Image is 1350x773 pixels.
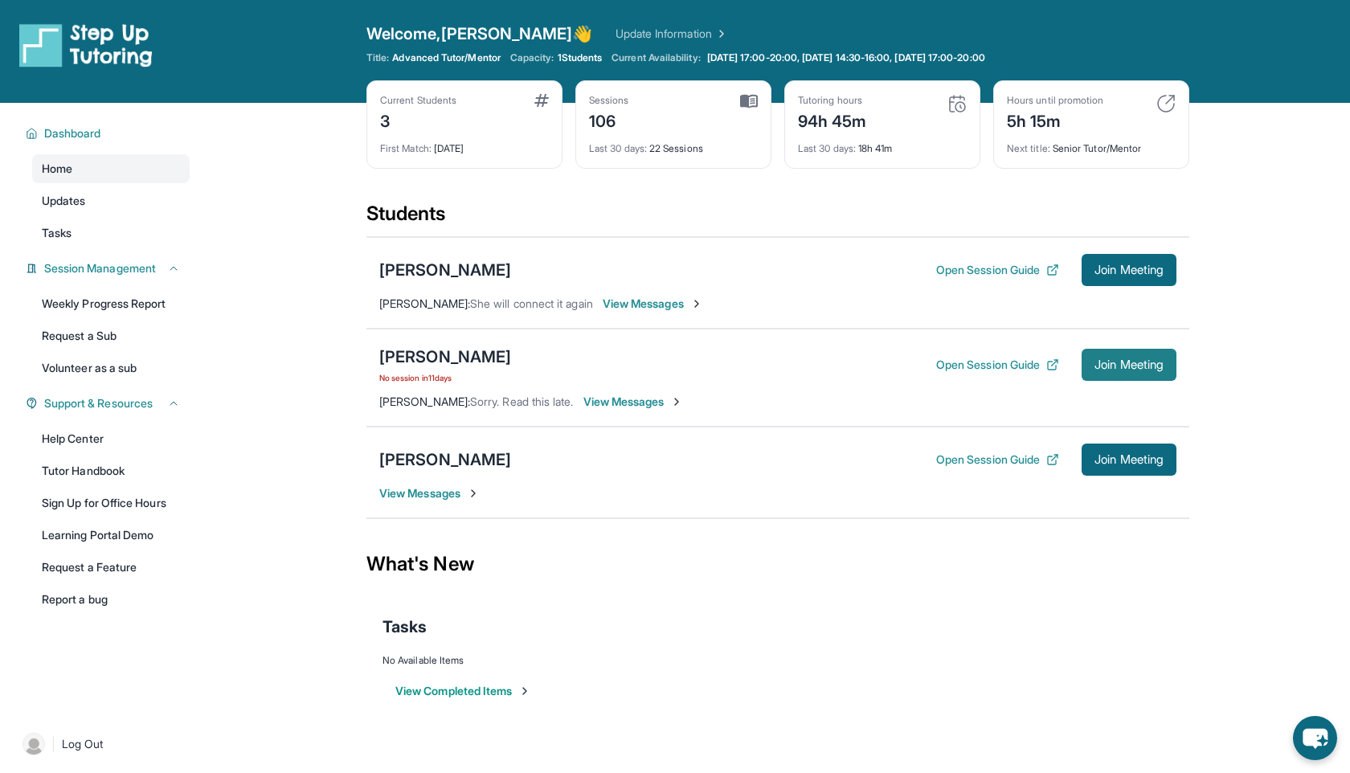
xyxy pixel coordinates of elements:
[589,94,629,107] div: Sessions
[798,142,856,154] span: Last 30 days :
[32,489,190,517] a: Sign Up for Office Hours
[32,553,190,582] a: Request a Feature
[62,736,104,752] span: Log Out
[32,521,190,550] a: Learning Portal Demo
[583,394,684,410] span: View Messages
[38,260,180,276] button: Session Management
[380,94,456,107] div: Current Students
[1007,133,1176,155] div: Senior Tutor/Mentor
[467,487,480,500] img: Chevron-Right
[1094,360,1164,370] span: Join Meeting
[38,125,180,141] button: Dashboard
[16,726,190,762] a: |Log Out
[379,297,470,310] span: [PERSON_NAME] :
[392,51,500,64] span: Advanced Tutor/Mentor
[42,161,72,177] span: Home
[798,133,967,155] div: 18h 41m
[379,485,480,501] span: View Messages
[366,51,389,64] span: Title:
[1094,265,1164,275] span: Join Meeting
[510,51,554,64] span: Capacity:
[380,142,432,154] span: First Match :
[936,357,1059,373] button: Open Session Guide
[22,733,45,755] img: user-img
[936,452,1059,468] button: Open Session Guide
[19,22,153,67] img: logo
[470,297,593,310] span: She will connect it again
[44,395,153,411] span: Support & Resources
[382,616,427,638] span: Tasks
[366,529,1189,599] div: What's New
[558,51,603,64] span: 1 Students
[798,107,867,133] div: 94h 45m
[704,51,988,64] a: [DATE] 17:00-20:00, [DATE] 14:30-16:00, [DATE] 17:00-20:00
[32,354,190,382] a: Volunteer as a sub
[1082,254,1176,286] button: Join Meeting
[740,94,758,108] img: card
[798,94,867,107] div: Tutoring hours
[380,107,456,133] div: 3
[379,259,511,281] div: [PERSON_NAME]
[589,142,647,154] span: Last 30 days :
[32,456,190,485] a: Tutor Handbook
[42,193,86,209] span: Updates
[32,424,190,453] a: Help Center
[1094,455,1164,464] span: Join Meeting
[395,683,531,699] button: View Completed Items
[379,346,511,368] div: [PERSON_NAME]
[936,262,1059,278] button: Open Session Guide
[32,585,190,614] a: Report a bug
[712,26,728,42] img: Chevron Right
[32,321,190,350] a: Request a Sub
[616,26,728,42] a: Update Information
[589,107,629,133] div: 106
[51,734,55,754] span: |
[589,133,758,155] div: 22 Sessions
[1156,94,1176,113] img: card
[32,219,190,247] a: Tasks
[379,395,470,408] span: [PERSON_NAME] :
[947,94,967,113] img: card
[44,260,156,276] span: Session Management
[1082,444,1176,476] button: Join Meeting
[690,297,703,310] img: Chevron-Right
[670,395,683,408] img: Chevron-Right
[32,289,190,318] a: Weekly Progress Report
[1007,107,1103,133] div: 5h 15m
[379,371,511,384] span: No session in 11 days
[38,395,180,411] button: Support & Resources
[603,296,703,312] span: View Messages
[382,654,1173,667] div: No Available Items
[32,154,190,183] a: Home
[366,22,593,45] span: Welcome, [PERSON_NAME] 👋
[1293,716,1337,760] button: chat-button
[380,133,549,155] div: [DATE]
[366,201,1189,236] div: Students
[612,51,700,64] span: Current Availability:
[32,186,190,215] a: Updates
[534,94,549,107] img: card
[379,448,511,471] div: [PERSON_NAME]
[42,225,72,241] span: Tasks
[707,51,985,64] span: [DATE] 17:00-20:00, [DATE] 14:30-16:00, [DATE] 17:00-20:00
[470,395,574,408] span: Sorry. Read this late.
[1007,142,1050,154] span: Next title :
[1007,94,1103,107] div: Hours until promotion
[44,125,101,141] span: Dashboard
[1082,349,1176,381] button: Join Meeting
